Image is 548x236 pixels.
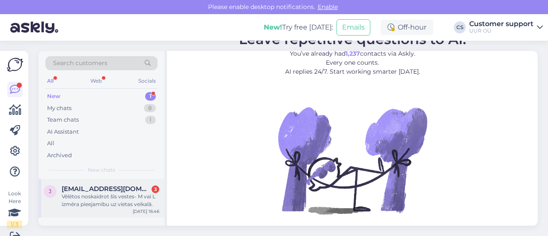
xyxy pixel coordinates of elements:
[137,75,158,87] div: Socials
[47,139,54,148] div: All
[315,3,340,11] span: Enable
[62,185,151,193] span: janiskozlovs@inbox.lv
[239,49,466,76] p: You’ve already had contacts via Askly. Every one counts. AI replies 24/7. Start working smarter [...
[469,21,533,27] div: Customer support
[53,59,107,68] span: Search customers
[49,188,51,194] span: j
[7,190,22,228] div: Look Here
[345,50,360,57] b: 1,237
[381,20,433,35] div: Off-hour
[47,128,79,136] div: AI Assistant
[145,116,156,124] div: 1
[88,166,115,174] span: New chats
[133,208,159,215] div: [DATE] 16:46
[264,23,282,31] b: New!
[469,27,533,34] div: UUR OÜ
[89,75,104,87] div: Web
[454,21,466,33] div: CS
[144,104,156,113] div: 8
[62,193,159,208] div: Vēlētos noskaidrot šīs vestes- M vai L izmēra pieejamību uz vietas veikalā.
[45,75,55,87] div: All
[7,221,22,228] div: 1 / 3
[47,116,79,124] div: Team chats
[47,92,60,101] div: New
[152,185,159,193] div: 3
[337,19,370,36] button: Emails
[264,22,333,33] div: Try free [DATE]:
[145,92,156,101] div: 1
[7,58,23,72] img: Askly Logo
[47,104,71,113] div: My chats
[469,21,543,34] a: Customer supportUUR OÜ
[47,151,72,160] div: Archived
